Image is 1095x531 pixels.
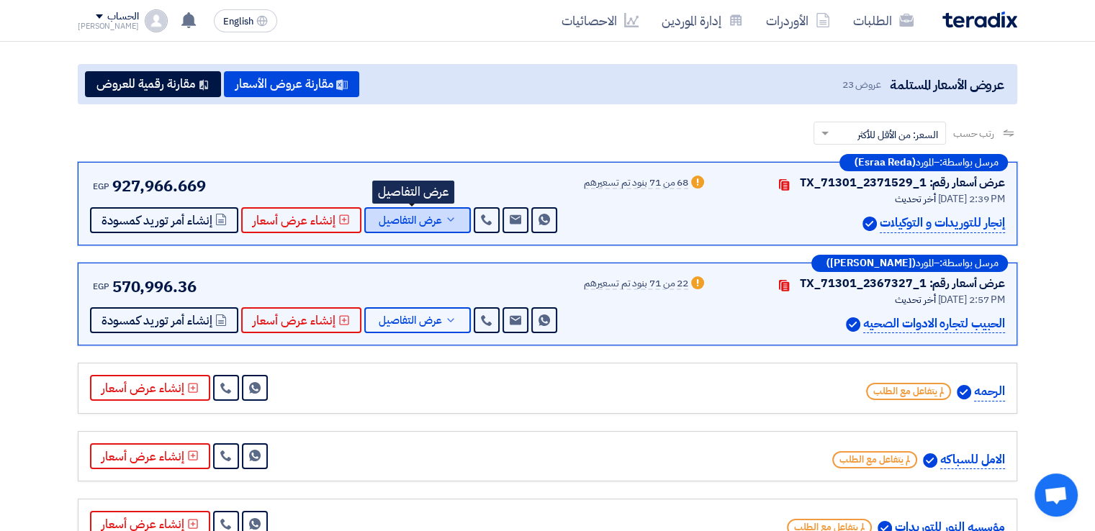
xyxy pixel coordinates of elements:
[584,278,688,290] div: 22 من 71 بنود تم تسعيرهم
[894,292,935,307] span: أخر تحديث
[942,12,1017,28] img: Teradix logo
[842,77,881,92] span: عروض 23
[90,207,238,233] button: إنشاء أمر توريد كمسودة
[78,22,139,30] div: [PERSON_NAME]
[214,9,277,32] button: English
[93,280,109,293] span: EGP
[145,9,168,32] img: profile_test.png
[112,174,206,198] span: 927,966.669
[90,307,238,333] button: إنشاء أمر توريد كمسودة
[550,4,650,37] a: الاحصائيات
[832,451,917,468] span: لم يتفاعل مع الطلب
[937,191,1005,206] span: [DATE] 2:39 PM
[842,4,925,37] a: الطلبات
[857,127,938,142] span: السعر: من الأقل للأكثر
[372,181,454,204] div: عرض التفاصيل
[224,71,359,97] button: مقارنة عروض الأسعار
[650,4,754,37] a: إدارة الموردين
[90,375,210,401] button: إنشاء عرض أسعار
[894,191,935,206] span: أخر تحديث
[223,17,253,27] span: English
[379,215,442,226] span: عرض التفاصيل
[940,450,1005,470] p: الامل للسباكه
[241,207,361,233] button: إنشاء عرض أسعار
[862,217,877,231] img: Verified Account
[253,315,335,326] span: إنشاء عرض أسعار
[826,258,916,268] b: ([PERSON_NAME])
[107,11,138,23] div: الحساب
[754,4,842,37] a: الأوردرات
[102,215,212,226] span: إنشاء أمر توريد كمسودة
[866,383,951,400] span: لم يتفاعل مع الطلب
[800,174,1005,191] div: عرض أسعار رقم: TX_71301_2371529_1
[811,255,1008,272] div: –
[839,154,1008,171] div: –
[93,180,109,193] span: EGP
[241,307,361,333] button: إنشاء عرض أسعار
[846,317,860,332] img: Verified Account
[974,382,1005,401] p: الرحمه
[937,292,1005,307] span: [DATE] 2:57 PM
[916,158,934,168] span: المورد
[939,258,999,268] span: مرسل بواسطة:
[957,385,971,399] img: Verified Account
[379,315,442,326] span: عرض التفاصيل
[584,178,688,189] div: 68 من 71 بنود تم تسعيرهم
[1035,473,1078,517] div: Open chat
[953,126,994,141] span: رتب حسب
[939,158,999,168] span: مرسل بواسطة:
[855,158,916,168] b: (Esraa Reda)
[253,215,335,226] span: إنشاء عرض أسعار
[923,453,937,468] img: Verified Account
[85,71,221,97] button: مقارنة رقمية للعروض
[880,214,1005,233] p: إنجار للتوريدات و التوكيلات
[364,307,471,333] button: عرض التفاصيل
[890,75,1004,94] span: عروض الأسعار المستلمة
[112,275,197,299] span: 570,996.36
[916,258,934,268] span: المورد
[863,314,1005,334] p: الحبيب لتجاره الادوات الصحيه
[800,275,1005,292] div: عرض أسعار رقم: TX_71301_2367327_1
[90,443,210,469] button: إنشاء عرض أسعار
[102,315,212,326] span: إنشاء أمر توريد كمسودة
[364,207,471,233] button: عرض التفاصيل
